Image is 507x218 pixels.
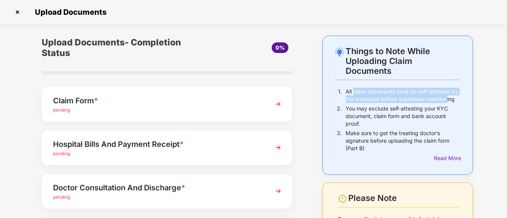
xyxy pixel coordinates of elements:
[271,141,285,154] img: svg+xml;base64,PHN2ZyBpZD0iTmV4dCIgeG1sbnM9Imh0dHA6Ly93d3cudzMub3JnLzIwMDAvc3ZnIiB3aWR0aD0iMzYiIG...
[346,129,460,152] p: Make sure to get the treating doctor’s signature before uploading the claim form (Part B)
[338,194,347,203] img: svg+xml;base64,PHN2ZyBpZD0iV2FybmluZ18tXzI0eDI0IiBkYXRhLW5hbWU9Ildhcm5pbmcgLSAyNHgyNCIgeG1sbnM9Im...
[275,44,285,51] span: 0%
[337,105,342,128] p: 2.
[271,97,285,111] img: svg+xml;base64,PHN2ZyBpZD0iTmV4dCIgeG1sbnM9Imh0dHA6Ly93d3cudzMub3JnLzIwMDAvc3ZnIiB3aWR0aD0iMzYiIG...
[346,105,460,128] p: You may exclude self-attesting your KYC document, claim form and bank account proof.
[11,6,23,18] img: svg+xml;base64,PHN2ZyBpZD0iQ3Jvc3MtMzJ4MzIiIHhtbG5zPSJodHRwOi8vd3d3LnczLm9yZy8yMDAwL3N2ZyIgd2lkdG...
[434,154,460,162] div: Read More
[337,129,342,152] p: 3.
[53,151,70,156] span: pending
[338,88,342,103] p: 1.
[335,47,344,56] img: svg+xml;base64,PHN2ZyB4bWxucz0iaHR0cDovL3d3dy53My5vcmcvMjAwMC9zdmciIHdpZHRoPSIyNC4wOTMiIGhlaWdodD...
[27,8,110,17] span: Upload Documents
[346,88,460,103] p: All claim documents must be self-attested by the employee before submission mentioning
[346,46,460,76] div: Things to Note While Uploading Claim Documents
[42,36,209,60] div: Upload Documents- Completion Status
[53,194,70,200] span: pending
[53,138,262,150] div: Hospital Bills And Payment Receipt
[53,95,262,107] div: Claim Form
[53,182,262,194] div: Doctor Consultation And Discharge
[271,184,285,198] img: svg+xml;base64,PHN2ZyBpZD0iTmV4dCIgeG1sbnM9Imh0dHA6Ly93d3cudzMub3JnLzIwMDAvc3ZnIiB3aWR0aD0iMzYiIG...
[348,193,460,203] div: Please Note
[53,107,70,113] span: pending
